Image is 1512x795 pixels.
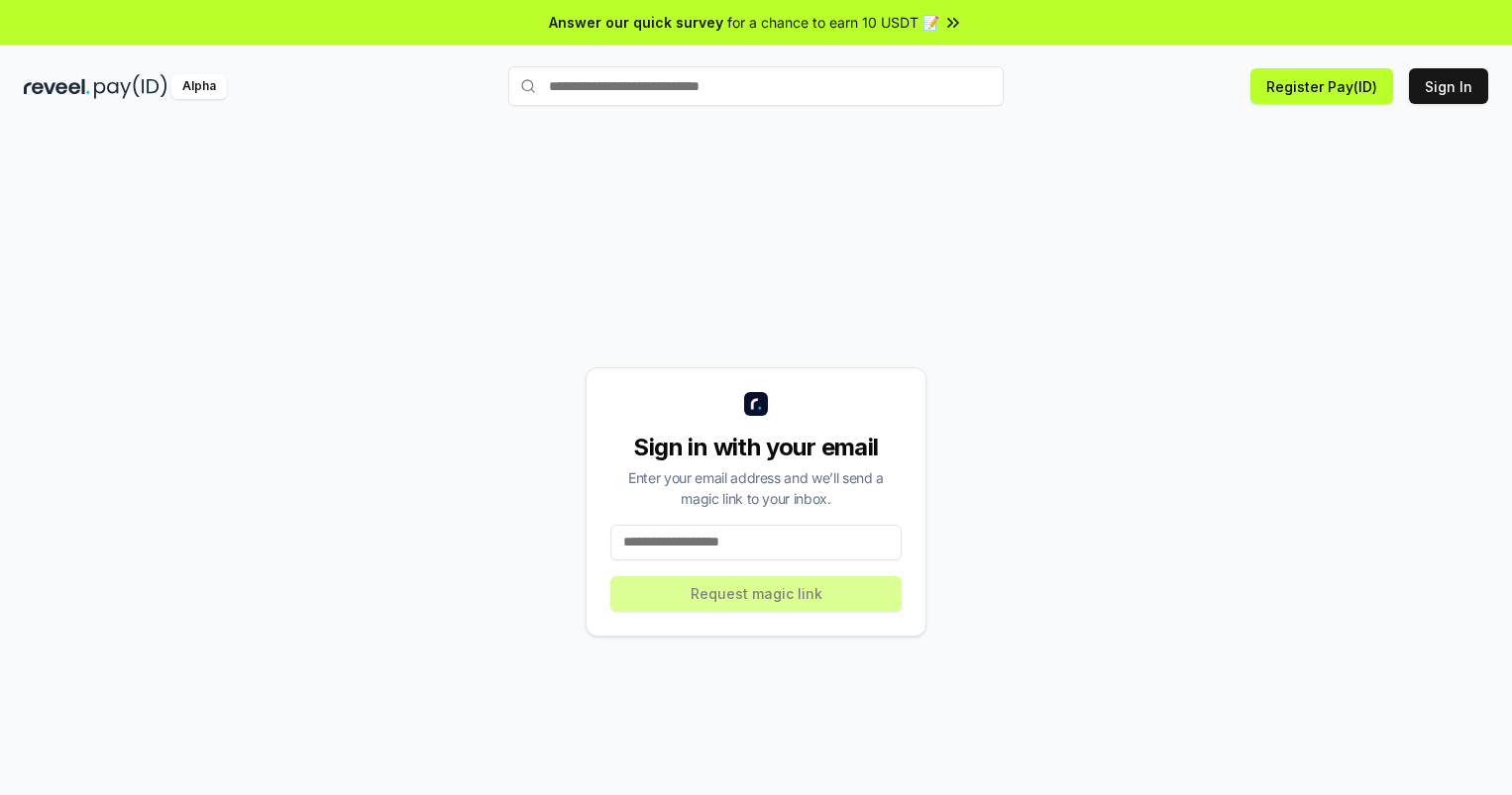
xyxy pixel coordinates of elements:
div: Enter your email address and we’ll send a magic link to your inbox. [610,467,902,509]
button: Register Pay(ID) [1250,68,1393,104]
div: Sign in with your email [610,432,902,463]
span: Answer our quick survey [549,12,723,33]
img: logo_small [744,392,768,416]
button: Sign In [1409,68,1488,104]
img: pay_id [94,74,167,99]
div: Alpha [171,74,227,99]
img: reveel_dark [24,74,90,99]
span: for a chance to earn 10 USDT 📝 [727,12,939,33]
